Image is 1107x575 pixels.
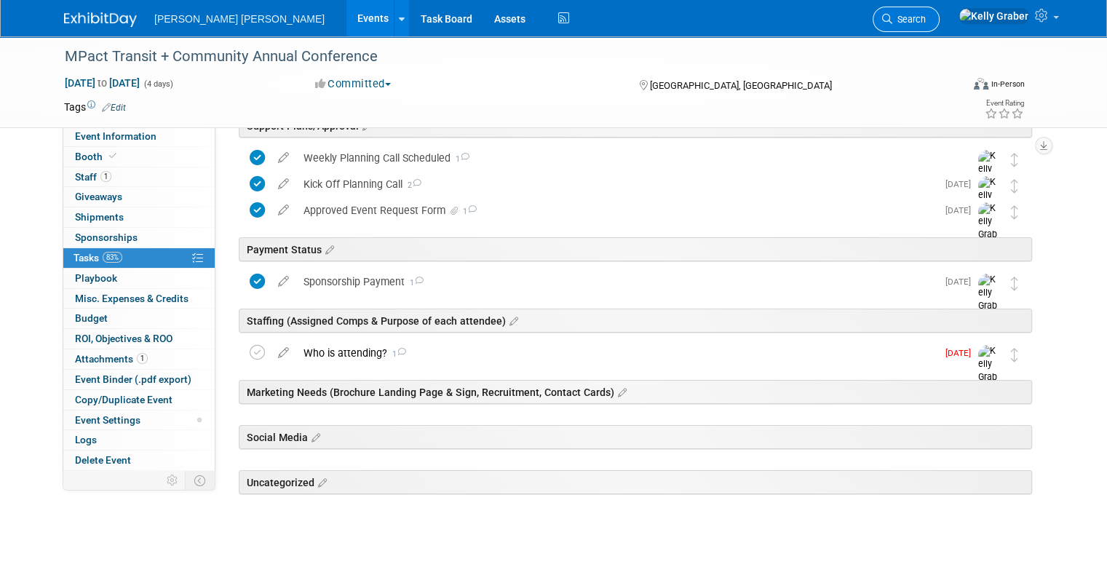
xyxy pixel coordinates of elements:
[75,171,111,183] span: Staff
[74,252,122,263] span: Tasks
[978,345,1000,397] img: Kelly Graber
[143,79,173,89] span: (4 days)
[197,418,202,422] span: Modified Layout
[239,425,1032,449] div: Social Media
[506,313,518,328] a: Edit sections
[978,202,1000,254] img: Kelly Graber
[945,179,978,189] span: [DATE]
[883,76,1025,98] div: Event Format
[974,78,988,90] img: Format-Inperson.png
[63,269,215,288] a: Playbook
[63,289,215,309] a: Misc. Expenses & Credits
[102,103,126,113] a: Edit
[1011,277,1018,290] i: Move task
[63,411,215,430] a: Event Settings
[310,76,397,92] button: Committed
[75,353,148,365] span: Attachments
[63,147,215,167] a: Booth
[75,231,138,243] span: Sponsorships
[978,150,1000,202] img: Kelly Graber
[63,228,215,247] a: Sponsorships
[64,100,126,114] td: Tags
[63,248,215,268] a: Tasks83%
[75,394,172,405] span: Copy/Duplicate Event
[75,293,189,304] span: Misc. Expenses & Credits
[985,100,1024,107] div: Event Rating
[75,191,122,202] span: Giveaways
[63,349,215,369] a: Attachments1
[109,152,116,160] i: Booth reservation complete
[64,76,140,90] span: [DATE] [DATE]
[271,204,296,217] a: edit
[614,384,627,399] a: Edit sections
[75,434,97,445] span: Logs
[296,198,937,223] div: Approved Event Request Form
[63,430,215,450] a: Logs
[239,309,1032,333] div: Staffing (Assigned Comps & Purpose of each attendee)
[137,353,148,364] span: 1
[1011,205,1018,219] i: Move task
[271,151,296,164] a: edit
[314,475,327,489] a: Edit sections
[271,178,296,191] a: edit
[296,269,937,294] div: Sponsorship Payment
[63,329,215,349] a: ROI, Objectives & ROO
[308,429,320,444] a: Edit sections
[100,171,111,182] span: 1
[945,205,978,215] span: [DATE]
[1011,179,1018,193] i: Move task
[239,380,1032,404] div: Marketing Needs (Brochure Landing Page & Sign, Recruitment, Contact Cards)
[978,176,1000,228] img: Kelly Graber
[387,349,406,359] span: 1
[402,181,421,190] span: 2
[75,312,108,324] span: Budget
[75,151,119,162] span: Booth
[75,373,191,385] span: Event Binder (.pdf export)
[451,154,469,164] span: 1
[945,277,978,287] span: [DATE]
[63,127,215,146] a: Event Information
[63,187,215,207] a: Giveaways
[945,348,978,358] span: [DATE]
[239,470,1032,494] div: Uncategorized
[75,130,156,142] span: Event Information
[63,167,215,187] a: Staff1
[63,390,215,410] a: Copy/Duplicate Event
[75,454,131,466] span: Delete Event
[405,278,424,287] span: 1
[322,242,334,256] a: Edit sections
[1011,348,1018,362] i: Move task
[160,471,186,490] td: Personalize Event Tab Strip
[64,12,137,27] img: ExhibitDay
[650,80,832,91] span: [GEOGRAPHIC_DATA], [GEOGRAPHIC_DATA]
[63,309,215,328] a: Budget
[296,146,949,170] div: Weekly Planning Call Scheduled
[991,79,1025,90] div: In-Person
[1011,153,1018,167] i: Move task
[296,341,937,365] div: Who is attending?
[63,451,215,470] a: Delete Event
[103,252,122,263] span: 83%
[186,471,215,490] td: Toggle Event Tabs
[873,7,940,32] a: Search
[239,237,1032,261] div: Payment Status
[60,44,943,70] div: MPact Transit + Community Annual Conference
[271,346,296,360] a: edit
[978,274,1000,325] img: Kelly Graber
[75,414,140,426] span: Event Settings
[461,207,477,216] span: 1
[296,172,937,197] div: Kick Off Planning Call
[892,14,926,25] span: Search
[154,13,325,25] span: [PERSON_NAME] [PERSON_NAME]
[359,118,371,132] a: Edit sections
[63,370,215,389] a: Event Binder (.pdf export)
[95,77,109,89] span: to
[75,211,124,223] span: Shipments
[63,207,215,227] a: Shipments
[75,333,172,344] span: ROI, Objectives & ROO
[959,8,1029,24] img: Kelly Graber
[271,275,296,288] a: edit
[75,272,117,284] span: Playbook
